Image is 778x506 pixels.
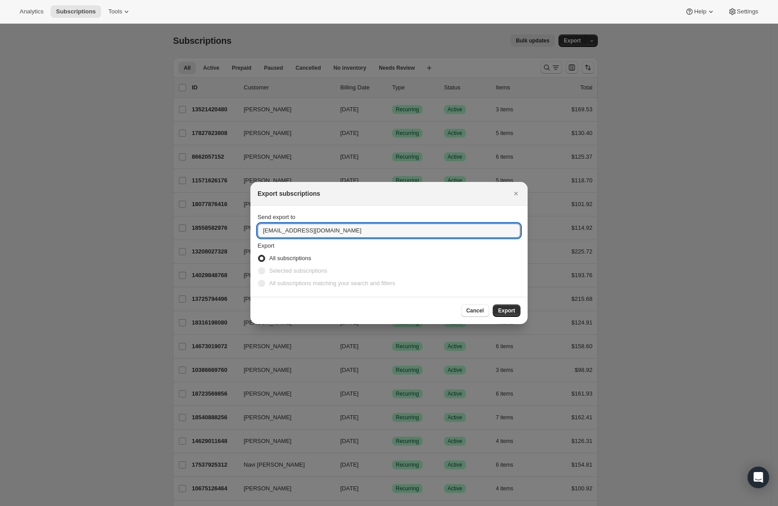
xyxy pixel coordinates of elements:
div: Open Intercom Messenger [748,467,769,488]
span: Cancel [466,307,484,314]
span: All subscriptions [269,255,311,261]
span: Send export to [258,214,296,220]
span: All subscriptions matching your search and filters [269,280,395,287]
button: Analytics [14,5,49,18]
span: Tools [108,8,122,15]
span: Analytics [20,8,43,15]
span: Export [258,242,275,249]
span: Subscriptions [56,8,96,15]
span: Export [498,307,515,314]
h2: Export subscriptions [258,189,320,198]
button: Export [493,304,520,317]
span: Help [694,8,706,15]
button: Tools [103,5,136,18]
button: Help [680,5,720,18]
button: Close [510,187,522,200]
span: Selected subscriptions [269,267,327,274]
button: Subscriptions [51,5,101,18]
span: Settings [737,8,758,15]
button: Settings [723,5,764,18]
button: Cancel [461,304,489,317]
